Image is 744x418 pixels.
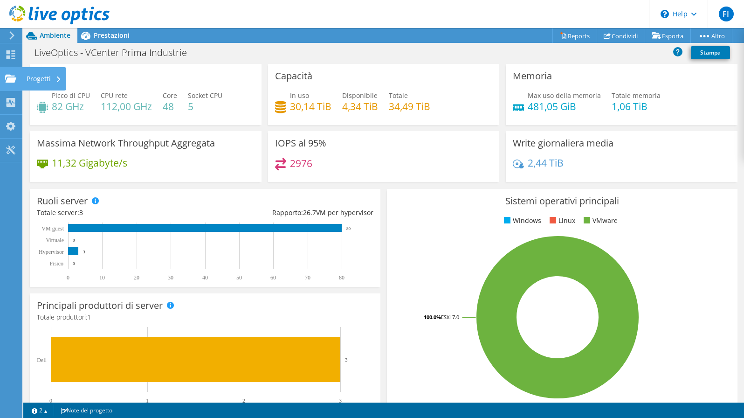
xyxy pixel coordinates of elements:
h4: 2,44 TiB [528,158,564,168]
div: Progetti [22,67,66,91]
span: CPU rete [101,91,128,100]
span: Ambiente [40,31,70,40]
span: Picco di CPU [52,91,90,100]
h4: 4,34 TiB [342,101,378,111]
text: 3 [83,250,85,254]
tspan: 100.0% [424,313,441,320]
span: Disponibile [342,91,378,100]
h3: Write giornaliera media [513,138,613,148]
span: Totale [389,91,408,100]
text: 40 [202,274,208,281]
text: 0 [73,261,75,266]
h3: Ruoli server [37,196,88,206]
text: 80 [339,274,344,281]
h3: Capacità [275,71,312,81]
h4: 11,32 Gigabyte/s [52,158,127,168]
text: VM guest [41,225,64,232]
text: 0 [67,274,69,281]
h3: IOPS al 95% [275,138,326,148]
text: 80 [346,226,351,231]
text: Fisico [50,260,63,267]
div: Totale server: [37,208,205,218]
text: 50 [236,274,242,281]
span: Max uso della memoria [528,91,601,100]
li: VMware [581,216,618,226]
text: Hypervisor [39,249,64,255]
h4: 5 [188,101,222,111]
text: 10 [99,274,105,281]
h1: LiveOptics - VCenter Prima Industrie [30,48,201,58]
text: 3 [339,397,342,404]
h4: 48 [163,101,177,111]
a: Condividi [597,28,645,43]
h4: 82 GHz [52,101,90,111]
h3: Principali produttori di server [37,300,163,311]
h4: 34,49 TiB [389,101,430,111]
text: 0 [49,397,52,404]
span: Totale memoria [612,91,661,100]
h4: 1,06 TiB [612,101,661,111]
span: FI [719,7,734,21]
text: 70 [305,274,310,281]
span: In uso [290,91,309,100]
span: Prestazioni [94,31,130,40]
text: 2 [242,397,245,404]
h4: Totale produttori: [37,312,373,322]
text: 60 [270,274,276,281]
li: Windows [502,216,541,226]
h4: 2976 [290,158,312,168]
text: 0 [73,238,75,243]
h3: Memoria [513,71,552,81]
a: Esporta [645,28,691,43]
text: 3 [345,357,348,362]
h4: 481,05 GiB [528,101,601,111]
h3: Massima Network Throughput Aggregata [37,138,215,148]
a: Altro [690,28,732,43]
svg: \n [661,10,669,18]
a: Note del progetto [54,404,119,416]
h3: Sistemi operativi principali [394,196,730,206]
tspan: ESXi 7.0 [441,313,459,320]
li: Linux [547,216,575,226]
text: Virtuale [46,237,64,244]
span: 3 [79,208,83,217]
a: 2 [25,404,54,416]
span: 1 [87,313,91,321]
text: 20 [134,274,139,281]
text: Dell [37,357,47,363]
a: Stampa [691,46,730,59]
div: Rapporto: VM per hypervisor [205,208,373,218]
text: 30 [168,274,173,281]
a: Reports [552,28,597,43]
span: Socket CPU [188,91,222,100]
h4: 112,00 GHz [101,101,152,111]
span: 26.7 [303,208,316,217]
text: 1 [146,397,149,404]
h4: 30,14 TiB [290,101,331,111]
span: Core [163,91,177,100]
